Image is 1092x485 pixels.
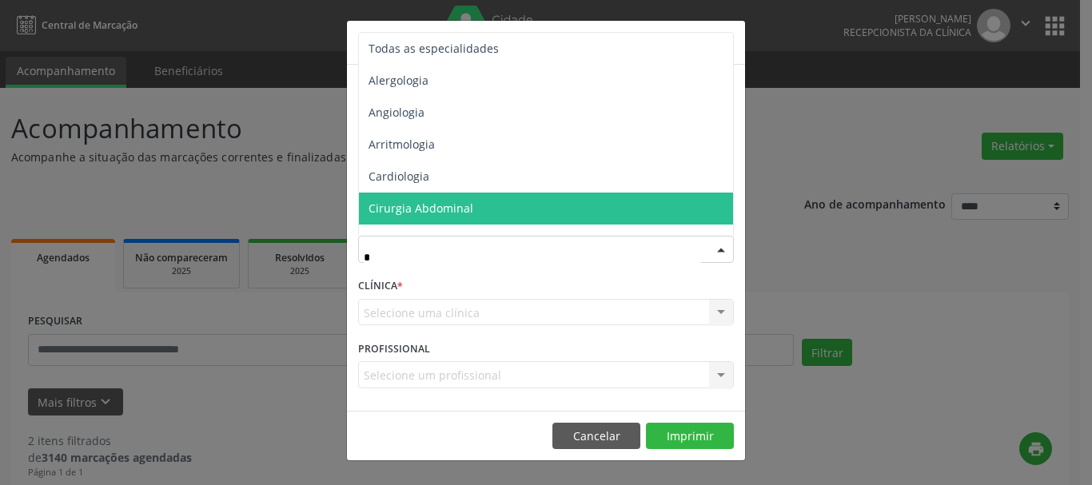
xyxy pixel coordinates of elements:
[369,169,429,184] span: Cardiologia
[358,336,430,361] label: PROFISSIONAL
[358,32,541,53] h5: Relatório de agendamentos
[552,423,640,450] button: Cancelar
[646,423,734,450] button: Imprimir
[369,105,424,120] span: Angiologia
[369,201,473,216] span: Cirurgia Abdominal
[369,233,509,248] span: Cirurgia Cabeça e Pescoço
[369,41,499,56] span: Todas as especialidades
[713,21,745,60] button: Close
[358,274,403,299] label: CLÍNICA
[369,137,435,152] span: Arritmologia
[369,73,428,88] span: Alergologia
